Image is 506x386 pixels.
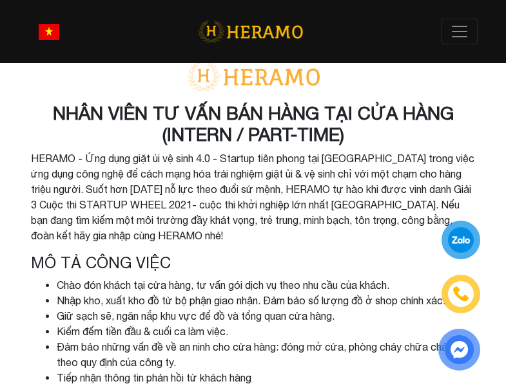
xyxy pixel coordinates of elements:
li: Nhập kho, xuất kho đồ từ bộ phận giao nhận. Đảm bảo số lượng đồ ở shop chính xác. [57,293,476,308]
img: logo [198,19,303,45]
h4: Mô tả công việc [31,253,476,272]
img: logo-with-text.png [182,61,324,92]
p: HERAMO - Ứng dụng giặt ủi vệ sinh 4.0 - Startup tiên phong tại [GEOGRAPHIC_DATA] trong việc ứng d... [31,151,476,243]
li: Tiếp nhận thông tin phản hồi từ khách hàng [57,370,476,385]
li: Đảm bảo những vấn đề về an ninh cho cửa hàng: đóng mở cửa, phòng cháy chữa cháy,... theo quy định... [57,339,476,370]
img: phone-icon [454,287,469,301]
li: Giữ sạch sẽ, ngăn nắp khu vực để đồ và tổng quan cửa hàng. [57,308,476,324]
li: Chào đón khách tại cửa hàng, tư vấn gói dịch vụ theo nhu cầu của khách. [57,277,476,293]
h3: NHÂN VIÊN TƯ VẤN BÁN HÀNG TẠI CỬA HÀNG (INTERN / PART-TIME) [31,102,476,145]
a: phone-icon [443,277,478,311]
img: vn-flag.png [39,24,59,40]
li: Kiểm đếm tiền đầu & cuối ca làm việc. [57,324,476,339]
